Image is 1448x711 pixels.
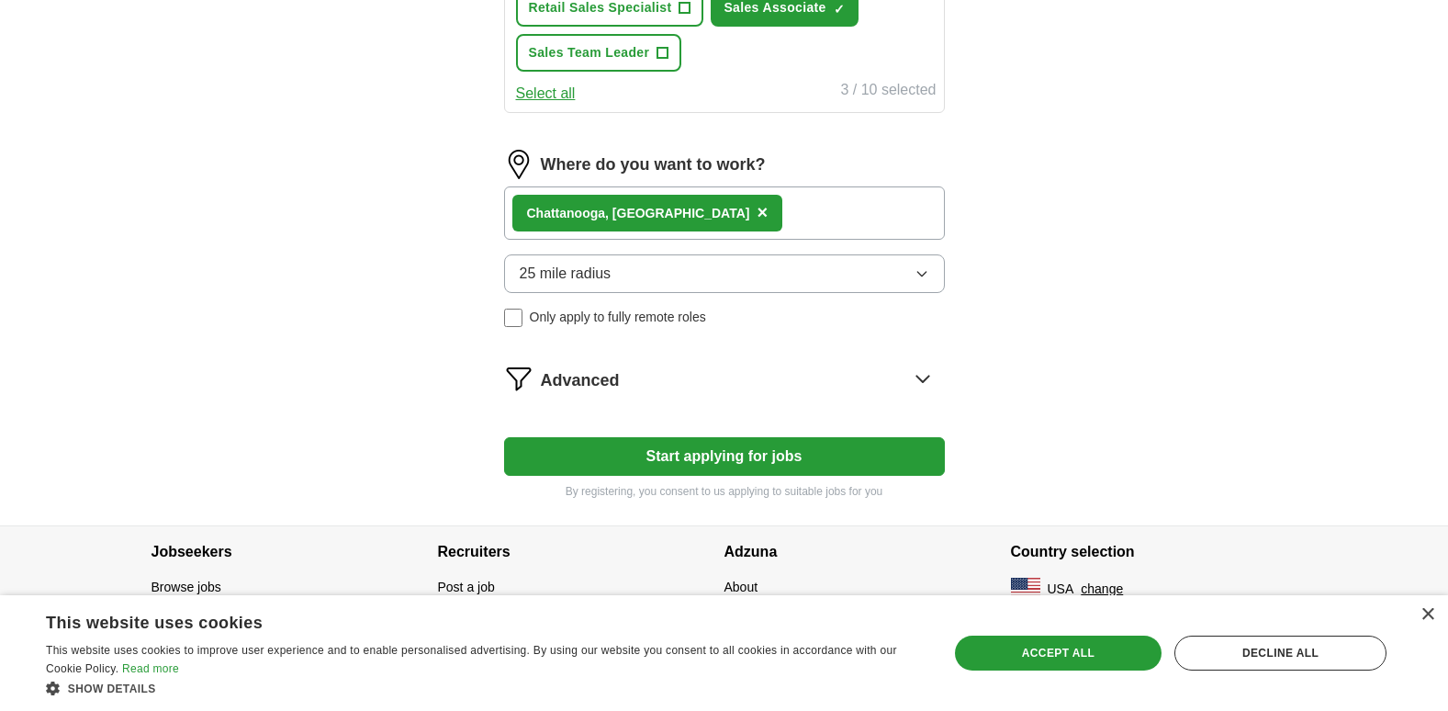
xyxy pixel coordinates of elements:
div: Accept all [955,636,1162,671]
button: Sales Team Leader [516,34,682,72]
a: Browse jobs [152,580,221,594]
label: Where do you want to work? [541,152,766,177]
a: Read more, opens a new window [122,662,179,675]
h4: Country selection [1011,526,1297,578]
span: × [757,202,768,222]
div: 3 / 10 selected [840,79,936,105]
div: Show details [46,679,922,697]
strong: Chatta [527,206,567,220]
span: Sales Team Leader [529,43,650,62]
img: filter [504,364,533,393]
div: This website uses cookies [46,606,876,634]
a: Post a job [438,580,495,594]
span: USA [1048,580,1074,599]
button: × [757,199,768,227]
button: Start applying for jobs [504,437,945,476]
button: Select all [516,83,576,105]
div: Decline all [1174,636,1386,671]
button: 25 mile radius [504,254,945,293]
a: About [724,580,758,594]
button: change [1081,580,1123,599]
img: US flag [1011,578,1040,600]
div: nooga, [GEOGRAPHIC_DATA] [527,204,750,223]
img: location.png [504,150,533,179]
div: Close [1420,608,1434,622]
p: By registering, you consent to us applying to suitable jobs for you [504,483,945,500]
span: Only apply to fully remote roles [530,308,706,327]
span: ✓ [834,2,845,17]
span: 25 mile radius [520,263,612,285]
span: This website uses cookies to improve user experience and to enable personalised advertising. By u... [46,644,897,675]
input: Only apply to fully remote roles [504,309,522,327]
span: Advanced [541,368,620,393]
span: Show details [68,683,156,695]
